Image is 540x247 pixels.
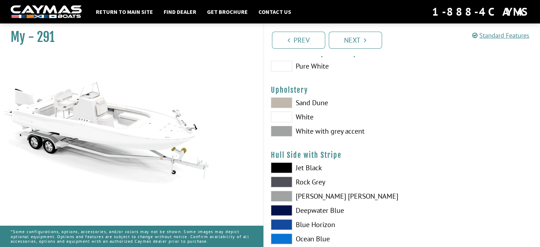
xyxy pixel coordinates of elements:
h4: Hull Side with Stripe [271,151,533,160]
a: Standard Features [472,31,529,39]
a: Prev [272,32,325,49]
a: Get Brochure [203,7,251,16]
label: Blue Horizon [271,219,395,230]
h1: My - 291 [11,29,245,45]
img: white-logo-c9c8dbefe5ff5ceceb0f0178aa75bf4bb51f6bca0971e226c86eb53dfe498488.png [11,5,82,18]
label: Rock Grey [271,177,395,187]
a: Find Dealer [160,7,200,16]
label: White with grey accent [271,126,395,136]
label: Pure White [271,61,395,71]
a: Next [329,32,382,49]
div: 1-888-4CAYMAS [432,4,529,20]
a: Return to main site [92,7,157,16]
label: Jet Black [271,162,395,173]
label: Ocean Blue [271,233,395,244]
h4: Upholstery [271,86,533,95]
label: White [271,112,395,122]
p: *Some configurations, options, accessories, and/or colors may not be shown. Some images may depic... [11,226,252,247]
label: Deepwater Blue [271,205,395,216]
a: Contact Us [255,7,295,16]
label: [PERSON_NAME] [PERSON_NAME] [271,191,395,202]
label: Sand Dune [271,97,395,108]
